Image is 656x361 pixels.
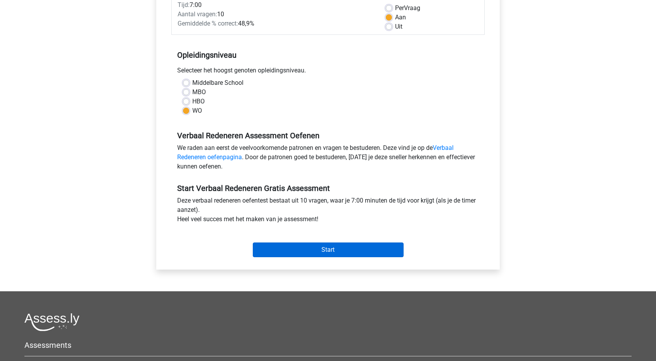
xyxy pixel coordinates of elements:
[24,313,79,331] img: Assessly logo
[177,184,479,193] h5: Start Verbaal Redeneren Gratis Assessment
[395,3,420,13] label: Vraag
[24,340,632,350] h5: Assessments
[192,106,202,115] label: WO
[171,143,485,174] div: We raden aan eerst de veelvoorkomende patronen en vragen te bestuderen. Deze vind je op de . Door...
[177,47,479,63] h5: Opleidingsniveau
[177,131,479,140] h5: Verbaal Redeneren Assessment Oefenen
[178,20,238,27] span: Gemiddelde % correct:
[172,0,380,10] div: 7:00
[172,10,380,19] div: 10
[253,242,404,257] input: Start
[171,196,485,227] div: Deze verbaal redeneren oefentest bestaat uit 10 vragen, waar je 7:00 minuten de tijd voor krijgt ...
[171,66,485,78] div: Selecteer het hoogst genoten opleidingsniveau.
[395,4,404,12] span: Per
[192,78,243,88] label: Middelbare School
[178,10,217,18] span: Aantal vragen:
[395,22,402,31] label: Uit
[192,88,206,97] label: MBO
[172,19,380,28] div: 48,9%
[192,97,205,106] label: HBO
[395,13,406,22] label: Aan
[178,1,190,9] span: Tijd:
